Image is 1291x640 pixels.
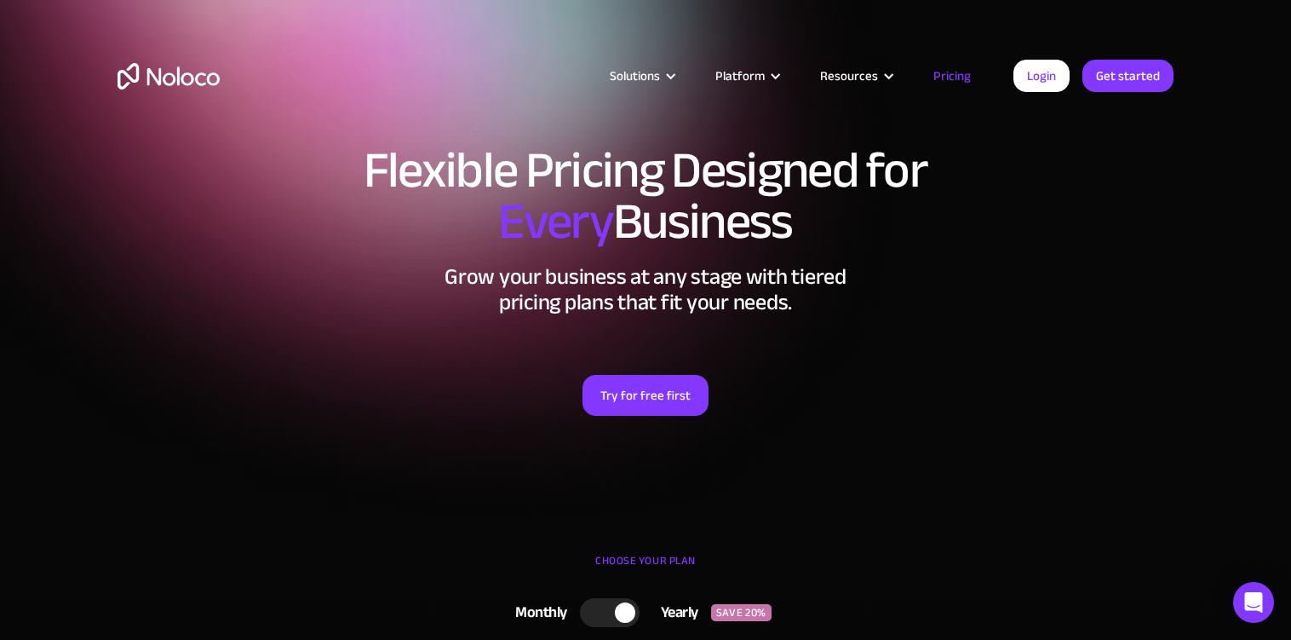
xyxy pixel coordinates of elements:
div: Platform [694,65,799,87]
a: home [118,63,220,89]
a: Try for free first [582,375,709,416]
div: Open Intercom Messenger [1233,582,1274,623]
h2: Grow your business at any stage with tiered pricing plans that fit your needs. [118,264,1173,315]
h1: Flexible Pricing Designed for Business [118,145,1173,247]
div: Yearly [640,600,711,626]
div: Platform [715,65,765,87]
div: Resources [799,65,912,87]
span: Every [498,174,613,269]
div: Monthly [494,600,580,626]
a: Pricing [912,65,992,87]
div: Solutions [588,65,694,87]
a: Login [1013,60,1070,92]
div: SAVE 20% [711,604,772,621]
div: Solutions [610,65,660,87]
div: Resources [820,65,878,87]
div: CHOOSE YOUR PLAN [118,548,1173,591]
a: Get started [1082,60,1173,92]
